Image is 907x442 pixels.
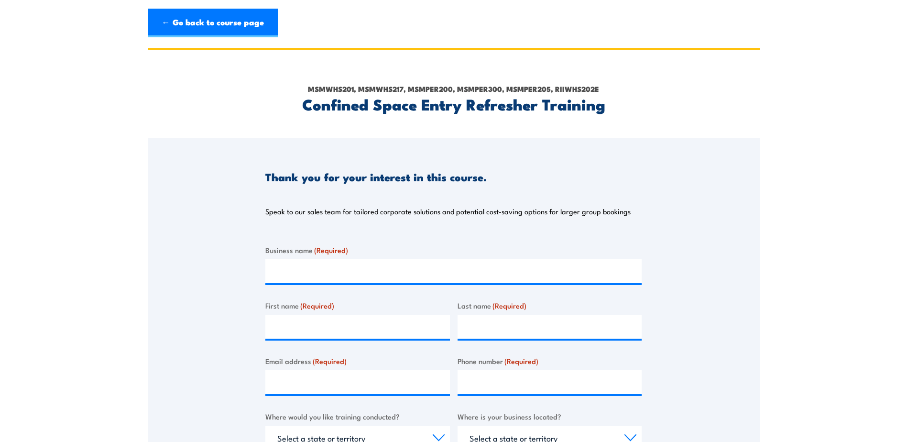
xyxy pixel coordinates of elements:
label: Business name [265,244,642,255]
label: Where is your business located? [458,411,642,422]
span: (Required) [504,355,538,366]
label: Last name [458,300,642,311]
span: (Required) [314,244,348,255]
label: Email address [265,355,450,366]
span: (Required) [313,355,347,366]
p: Speak to our sales team for tailored corporate solutions and potential cost-saving options for la... [265,207,631,216]
h3: Thank you for your interest in this course. [265,171,487,182]
label: First name [265,300,450,311]
span: (Required) [300,300,334,310]
p: MSMWHS201, MSMWHS217, MSMPER200, MSMPER300, MSMPER205, RIIWHS202E [265,84,642,94]
span: (Required) [492,300,526,310]
a: ← Go back to course page [148,9,278,37]
label: Phone number [458,355,642,366]
h2: Confined Space Entry Refresher Training [265,97,642,110]
label: Where would you like training conducted? [265,411,450,422]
